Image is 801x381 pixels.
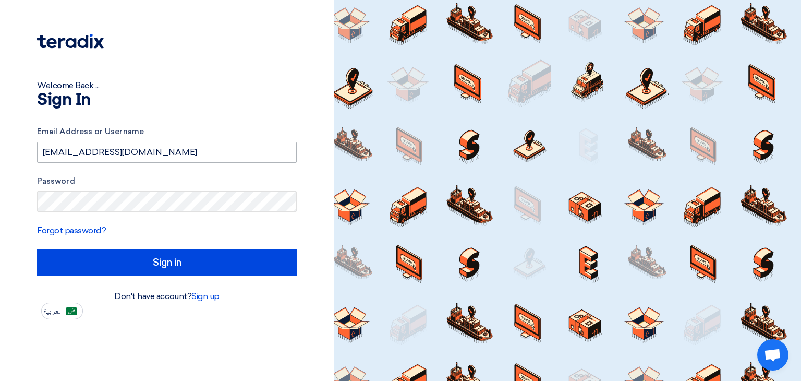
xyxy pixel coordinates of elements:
[37,175,297,187] label: Password
[37,79,297,92] div: Welcome Back ...
[44,308,63,315] span: العربية
[37,142,297,163] input: Enter your business email or username
[37,225,106,235] a: Forgot password?
[41,303,83,319] button: العربية
[66,307,77,315] img: ar-AR.png
[37,249,297,276] input: Sign in
[757,339,788,371] a: Open chat
[37,290,297,303] div: Don't have account?
[37,92,297,109] h1: Sign In
[191,291,220,301] a: Sign up
[37,126,297,138] label: Email Address or Username
[37,34,104,49] img: Teradix logo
